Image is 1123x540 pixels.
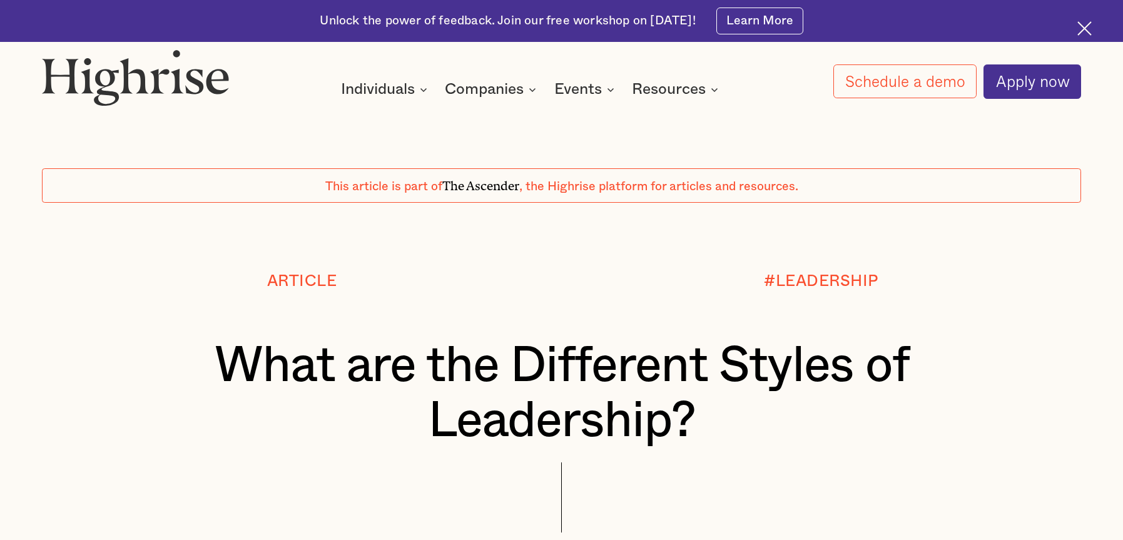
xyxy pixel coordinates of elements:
[42,49,230,106] img: Highrise logo
[1077,21,1092,36] img: Cross icon
[341,82,431,97] div: Individuals
[632,82,722,97] div: Resources
[519,180,798,193] span: , the Highrise platform for articles and resources.
[341,82,415,97] div: Individuals
[983,64,1080,99] a: Apply now
[764,273,878,290] div: #LEADERSHIP
[445,82,524,97] div: Companies
[445,82,540,97] div: Companies
[833,64,977,98] a: Schedule a demo
[554,82,602,97] div: Events
[325,180,442,193] span: This article is part of
[632,82,706,97] div: Resources
[554,82,618,97] div: Events
[320,13,695,29] div: Unlock the power of feedback. Join our free workshop on [DATE]!
[442,176,519,191] span: The Ascender
[267,273,337,290] div: Article
[85,339,1037,449] h1: What are the Different Styles of Leadership?
[716,8,803,34] a: Learn More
